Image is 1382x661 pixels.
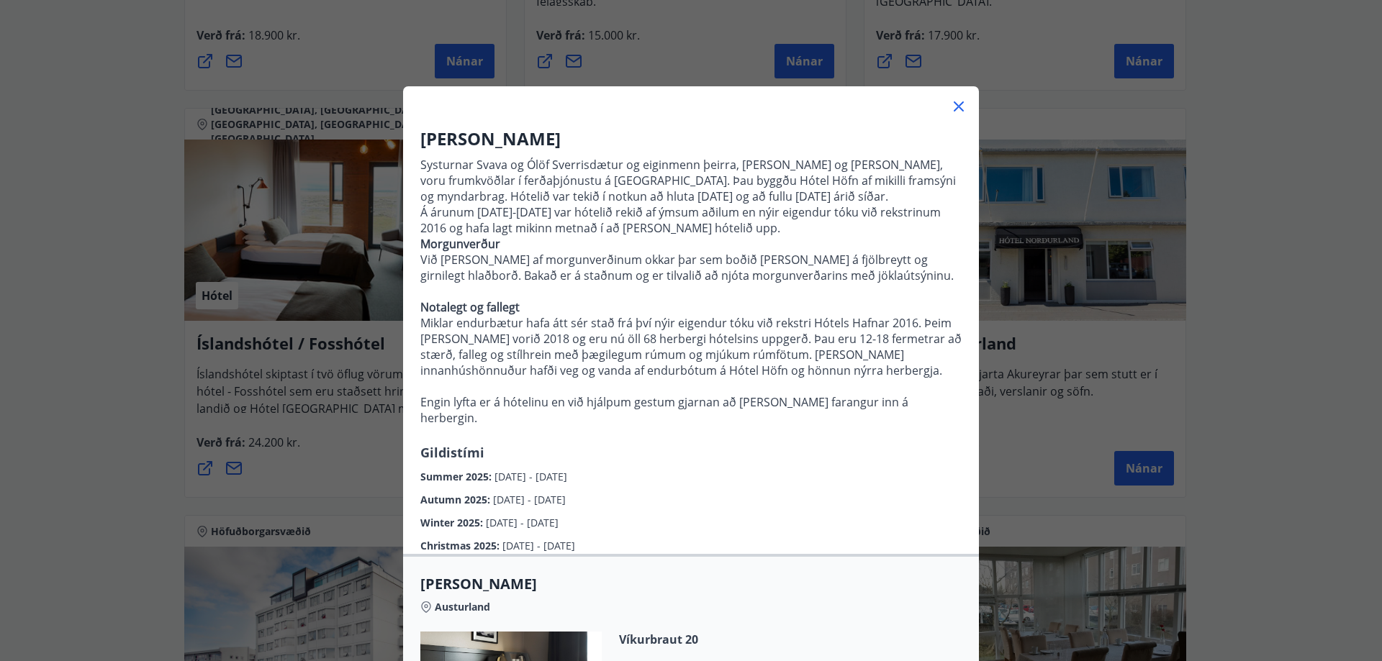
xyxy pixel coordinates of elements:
[420,444,484,461] span: Gildistími
[486,516,559,529] span: [DATE] - [DATE]
[420,539,502,552] span: Christmas 2025 :
[420,157,962,236] p: Systurnar Svava og Ólöf Sverrisdætur og eiginmenn þeirra, [PERSON_NAME] og [PERSON_NAME], voru fr...
[502,539,575,552] span: [DATE] - [DATE]
[420,470,494,483] span: Summer 2025 :
[420,299,520,315] strong: Notalegt og fallegt
[420,127,962,151] h3: [PERSON_NAME]
[493,493,566,506] span: [DATE] - [DATE]
[420,236,500,252] strong: Morgunverður
[494,470,567,483] span: [DATE] - [DATE]
[420,236,962,426] p: Við [PERSON_NAME] af morgunverðinum okkar þar sem boðið [PERSON_NAME] á fjölbreytt og girnilegt h...
[435,600,490,614] span: Austurland
[420,493,493,506] span: Autumn 2025 :
[420,574,962,594] span: [PERSON_NAME]
[619,632,787,647] span: Víkurbraut 20
[420,516,486,529] span: Winter 2025 :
